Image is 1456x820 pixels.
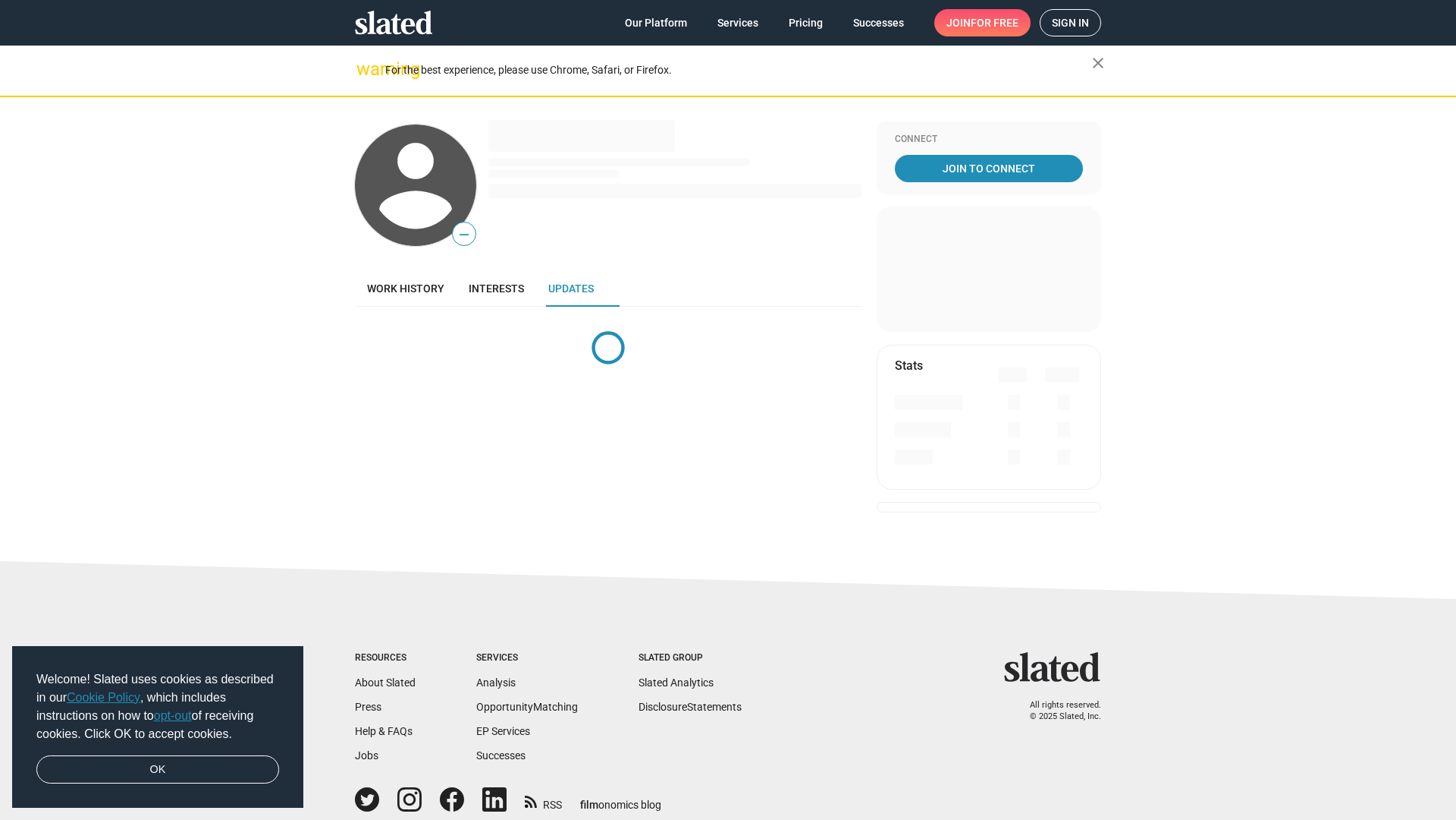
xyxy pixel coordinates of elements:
p: All rights reserved. © 2025 Slated, Inc. [1014,700,1101,722]
a: Joinfor free [934,9,1031,36]
a: Press [355,701,381,713]
a: Pricing [777,9,835,36]
div: Slated Group [639,652,742,664]
a: Analysis [476,676,516,689]
span: Welcome! Slated uses cookies as described in our , which includes instructions on how to of recei... [36,670,279,743]
a: EP Services [476,725,530,737]
span: film [580,799,598,811]
a: DisclosureStatements [639,701,742,713]
span: Updates [548,282,594,295]
span: Services [717,9,758,36]
span: Sign in [1052,10,1089,36]
a: Our Platform [613,9,699,36]
span: Successes [853,9,904,36]
mat-card-title: Stats [895,358,923,374]
span: Pricing [789,9,823,36]
span: Join To Connect [898,155,1080,182]
span: Join [946,9,1018,36]
div: Connect [895,134,1083,146]
span: Work history [367,282,444,295]
a: Jobs [355,749,378,762]
a: Join To Connect [895,155,1083,182]
div: For the best experience, please use Chrome, Safari, or Firefox. [385,60,1092,80]
a: Help & FAQs [355,725,413,737]
span: Interests [469,282,524,295]
mat-icon: warning [356,60,375,78]
a: RSS [525,789,562,812]
div: Resources [355,652,416,664]
a: Updates [536,270,606,307]
a: Cookie Policy [67,691,140,704]
a: Interests [457,270,536,307]
a: OpportunityMatching [476,701,578,713]
a: opt-out [154,709,192,722]
div: Services [476,652,578,664]
div: cookieconsent [12,646,303,809]
a: Sign in [1040,9,1101,36]
span: Our Platform [625,9,687,36]
span: — [453,225,475,244]
a: Successes [841,9,916,36]
a: Successes [476,749,526,762]
span: for free [971,9,1018,36]
a: Work history [355,270,457,307]
a: filmonomics blog [580,786,661,812]
a: About Slated [355,676,416,689]
mat-icon: close [1089,54,1107,72]
a: Services [705,9,770,36]
a: dismiss cookie message [36,755,279,784]
a: Slated Analytics [639,676,714,689]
